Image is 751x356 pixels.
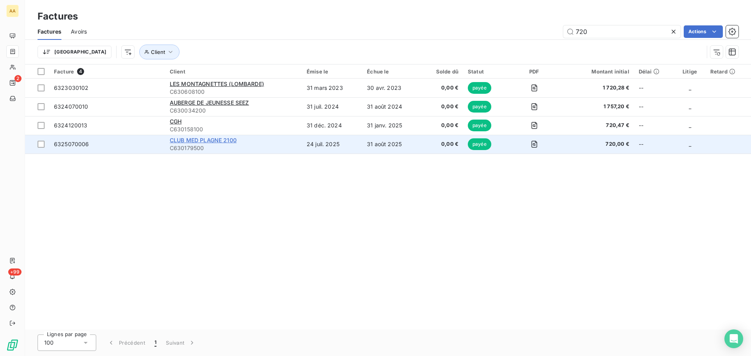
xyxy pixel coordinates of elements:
[634,97,674,116] td: --
[139,45,180,59] button: Client
[367,68,417,75] div: Échue le
[170,125,297,133] span: C630158100
[689,84,691,91] span: _
[6,5,19,17] div: AA
[684,25,723,38] button: Actions
[468,68,504,75] div: Statut
[564,68,629,75] div: Montant initial
[426,84,458,92] span: 0,00 €
[468,138,491,150] span: payée
[634,79,674,97] td: --
[170,144,297,152] span: C630179500
[564,103,629,111] span: 1 757,20 €
[426,103,458,111] span: 0,00 €
[54,122,88,129] span: 6324120013
[362,79,421,97] td: 30 avr. 2023
[54,68,74,75] span: Facture
[8,268,22,275] span: +99
[426,122,458,129] span: 0,00 €
[468,82,491,94] span: payée
[71,28,87,36] span: Avoirs
[634,116,674,135] td: --
[170,107,297,114] span: C630034200
[634,135,674,154] td: --
[679,68,701,75] div: Litige
[302,79,362,97] td: 31 mars 2023
[468,101,491,113] span: payée
[564,122,629,129] span: 720,47 €
[54,103,88,110] span: 6324070010
[302,97,362,116] td: 31 juil. 2024
[170,68,297,75] div: Client
[426,68,458,75] div: Solde dû
[639,68,670,75] div: Délai
[170,88,297,96] span: C630608100
[54,141,89,147] span: 6325070006
[468,120,491,131] span: payée
[38,9,78,23] h3: Factures
[161,335,201,351] button: Suivant
[38,28,61,36] span: Factures
[155,339,156,347] span: 1
[689,141,691,147] span: _
[307,68,358,75] div: Émise le
[170,118,181,125] span: CGH
[170,99,249,106] span: AUBERGE DE JEUNESSE SEEZ
[724,329,743,348] div: Open Intercom Messenger
[689,103,691,110] span: _
[514,68,555,75] div: PDF
[170,137,237,143] span: CLUB MED PLAGNE 2100
[54,84,89,91] span: 6323030102
[689,122,691,129] span: _
[362,97,421,116] td: 31 août 2024
[6,339,19,351] img: Logo LeanPay
[302,135,362,154] td: 24 juil. 2025
[151,49,165,55] span: Client
[44,339,54,347] span: 100
[710,68,746,75] div: Retard
[38,46,111,58] button: [GEOGRAPHIC_DATA]
[77,68,84,75] span: 4
[14,75,22,82] span: 2
[564,84,629,92] span: 1 720,28 €
[362,135,421,154] td: 31 août 2025
[426,140,458,148] span: 0,00 €
[150,335,161,351] button: 1
[102,335,150,351] button: Précédent
[563,25,681,38] input: Rechercher
[362,116,421,135] td: 31 janv. 2025
[170,81,264,87] span: LES MONTAGNETTES (LOMBARDE)
[302,116,362,135] td: 31 déc. 2024
[564,140,629,148] span: 720,00 €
